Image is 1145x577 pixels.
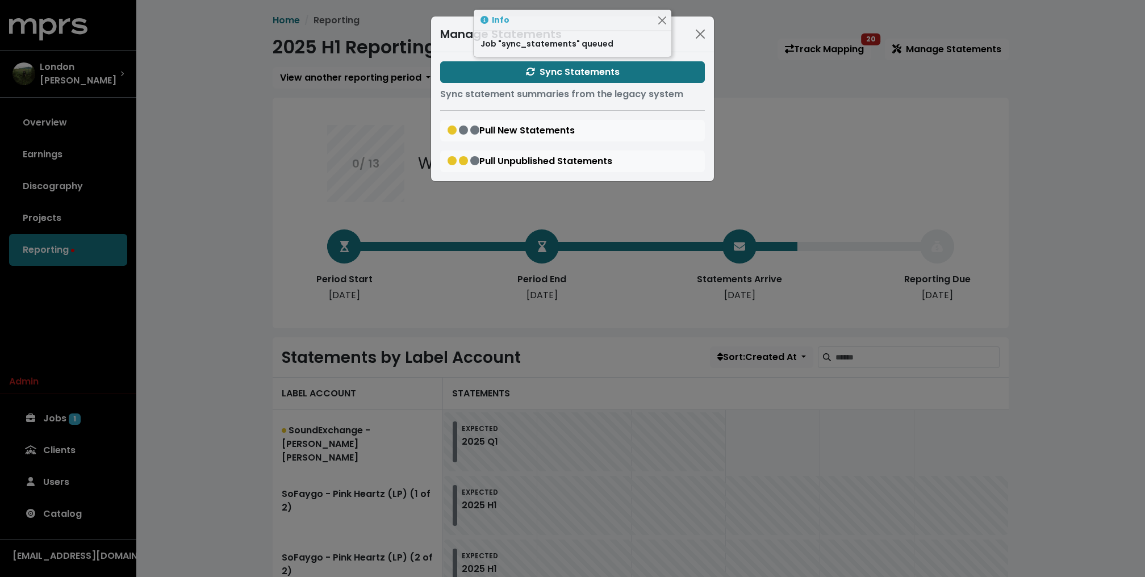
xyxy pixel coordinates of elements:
[448,124,575,137] span: Pull New Statements
[492,14,509,26] strong: Info
[526,65,620,78] span: Sync Statements
[474,31,671,57] div: Job "sync_statements" queued
[691,25,709,43] button: Close
[440,26,562,43] div: Manage Statements
[440,87,705,101] p: Sync statement summaries from the legacy system
[440,120,705,141] button: Pull New Statements
[440,150,705,172] button: Pull Unpublished Statements
[440,61,705,83] button: Sync Statements
[656,14,668,26] button: Close
[448,154,612,168] span: Pull Unpublished Statements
